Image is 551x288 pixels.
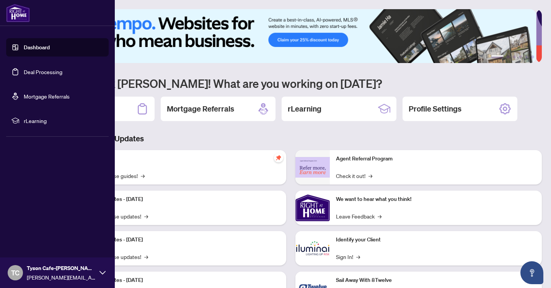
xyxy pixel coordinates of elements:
img: Identify your Client [295,231,330,265]
a: Deal Processing [24,68,62,75]
h1: Welcome back [PERSON_NAME]! What are you working on [DATE]? [40,76,542,91]
span: → [144,252,148,261]
p: We want to hear what you think! [336,195,536,204]
p: Identify your Client [336,236,536,244]
span: TC [11,267,20,278]
p: Sail Away With 8Twelve [336,276,536,285]
h3: Brokerage & Industry Updates [40,133,542,144]
p: Platform Updates - [DATE] [80,195,280,204]
button: 3 [513,55,516,58]
p: Self-Help [80,155,280,163]
a: Mortgage Referrals [24,93,70,100]
button: Open asap [520,261,543,284]
h2: Profile Settings [409,104,461,114]
button: 1 [491,55,504,58]
a: Sign In!→ [336,252,360,261]
span: → [378,212,381,220]
p: Agent Referral Program [336,155,536,163]
button: 6 [531,55,534,58]
span: rLearning [24,116,103,125]
span: → [368,172,372,180]
button: 5 [525,55,528,58]
img: We want to hear what you think! [295,191,330,225]
h2: rLearning [288,104,321,114]
a: Leave Feedback→ [336,212,381,220]
button: 2 [507,55,510,58]
span: pushpin [274,153,283,162]
img: Slide 0 [40,9,536,63]
p: Platform Updates - [DATE] [80,236,280,244]
img: logo [6,4,30,22]
a: Dashboard [24,44,50,51]
span: [PERSON_NAME][EMAIL_ADDRESS][DOMAIN_NAME] [27,273,96,282]
p: Platform Updates - [DATE] [80,276,280,285]
span: Tyson Cafe-[PERSON_NAME] [27,264,96,272]
button: 4 [519,55,522,58]
h2: Mortgage Referrals [167,104,234,114]
span: → [141,172,145,180]
span: → [356,252,360,261]
img: Agent Referral Program [295,157,330,178]
a: Check it out!→ [336,172,372,180]
span: → [144,212,148,220]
